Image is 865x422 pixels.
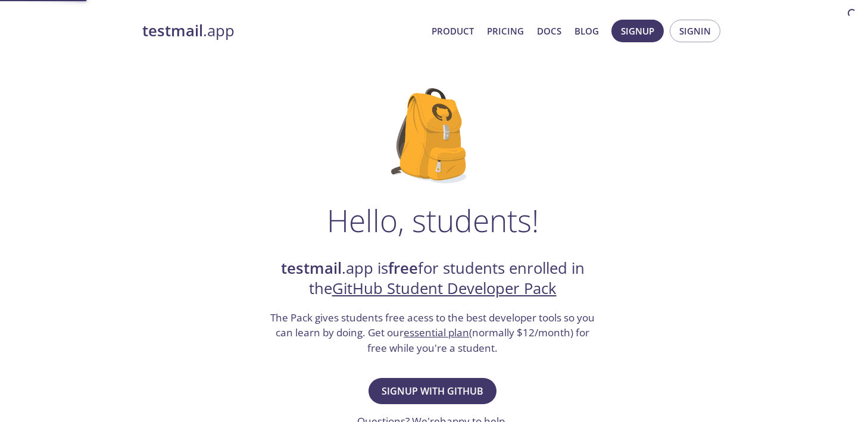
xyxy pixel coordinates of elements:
a: GitHub Student Developer Pack [332,278,557,299]
button: Signup [611,20,664,42]
span: Signup [621,23,654,39]
strong: testmail [142,20,203,41]
span: Signup with GitHub [382,383,483,399]
img: github-student-backpack.png [391,88,474,183]
h2: .app is for students enrolled in the [269,258,597,299]
h1: Hello, students! [327,202,539,238]
span: Signin [679,23,711,39]
a: Blog [574,23,599,39]
button: Signin [670,20,720,42]
a: Docs [537,23,561,39]
a: testmail.app [142,21,422,41]
h3: The Pack gives students free acess to the best developer tools so you can learn by doing. Get our... [269,310,597,356]
a: essential plan [404,326,469,339]
strong: free [388,258,418,279]
a: Pricing [487,23,524,39]
a: Product [432,23,474,39]
strong: testmail [281,258,342,279]
button: Signup with GitHub [369,378,496,404]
